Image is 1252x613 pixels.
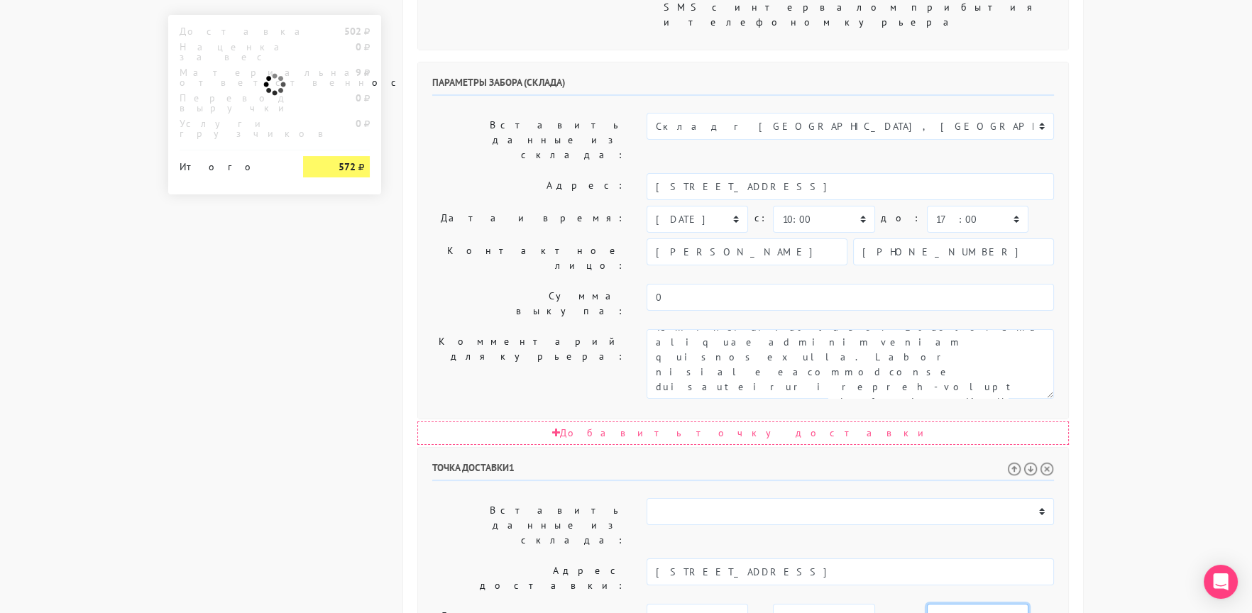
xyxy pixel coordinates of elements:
label: Сумма выкупа: [422,284,636,324]
label: Комментарий для курьера: [422,329,636,399]
label: Вставить данные из склада: [422,498,636,553]
strong: 502 [344,25,361,38]
div: Добавить точку доставки [417,421,1069,445]
label: Адрес доставки: [422,558,636,598]
div: Доставка [169,26,292,36]
h6: Параметры забора (склада) [432,77,1054,96]
div: Наценка за вес [169,42,292,62]
div: Open Intercom Messenger [1204,565,1238,599]
div: Услуги грузчиков [169,118,292,138]
div: Материальная ответственность [169,67,292,87]
span: 1 [509,461,515,474]
textarea: Как пройти: по [GEOGRAPHIC_DATA] от круга второй поворот во двор. Серые ворота с калиткой между а... [647,329,1054,399]
label: Контактное лицо: [422,238,636,278]
label: Дата и время: [422,206,636,233]
label: Вставить данные из склада: [422,113,636,167]
img: ajax-loader.gif [262,72,287,97]
div: Перевод выручки [169,93,292,113]
input: Телефон [853,238,1054,265]
h6: Точка доставки [432,462,1054,481]
label: Адрес: [422,173,636,200]
label: до: [881,206,921,231]
strong: 572 [339,160,356,173]
div: Итого [180,156,282,172]
label: c: [754,206,767,231]
input: Имя [647,238,847,265]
